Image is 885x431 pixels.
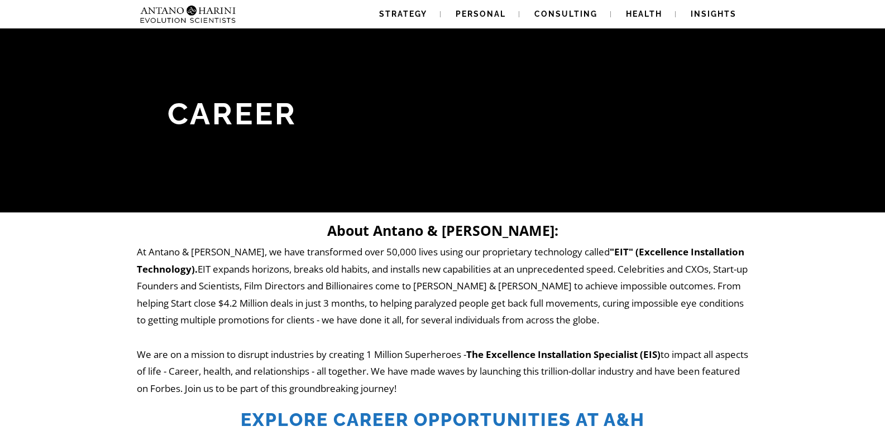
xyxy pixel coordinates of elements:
[168,96,297,132] span: Career
[466,348,661,361] strong: The Excellence Installation Specialist (EIS)
[379,9,427,18] span: Strategy
[327,221,558,240] strong: About Antano & [PERSON_NAME]:
[626,9,662,18] span: Health
[456,9,506,18] span: Personal
[137,409,749,430] h2: Explore Career Opportunities at A&H
[137,245,744,275] strong: "EIT" (Excellence Installation Technology).
[534,9,597,18] span: Consulting
[137,244,749,397] p: At Antano & [PERSON_NAME], we have transformed over 50,000 lives using our proprietary technology...
[691,9,736,18] span: Insights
